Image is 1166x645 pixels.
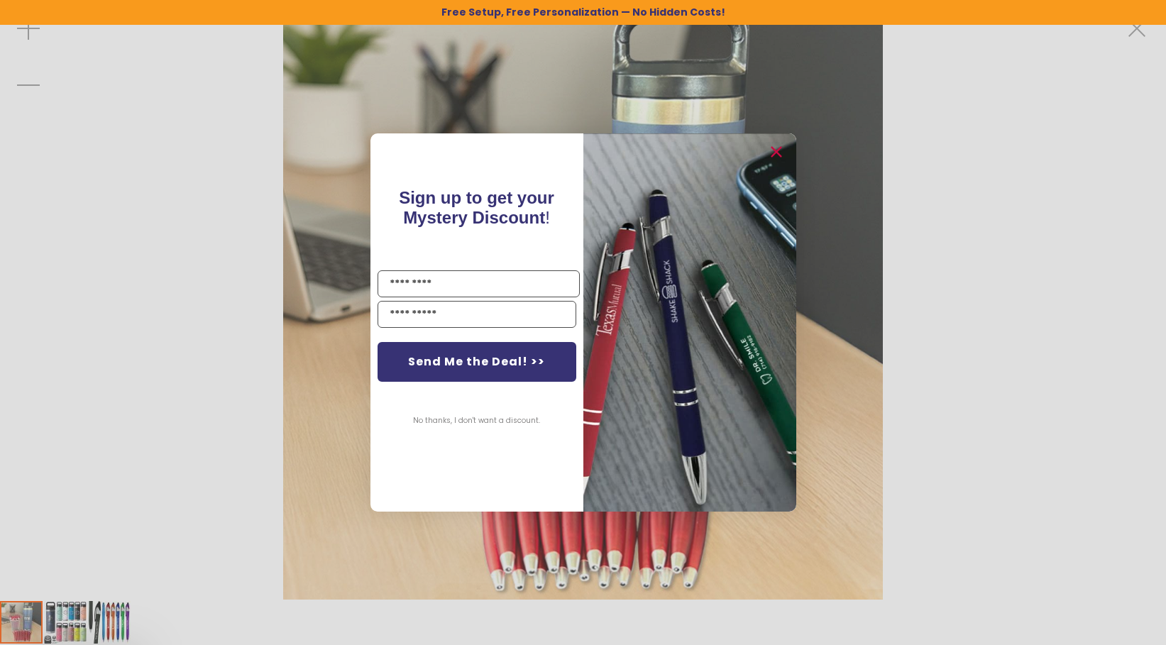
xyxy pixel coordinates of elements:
[378,342,576,382] button: Send Me the Deal! >>
[765,140,788,163] button: Close dialog
[583,133,796,512] img: pop-up-image
[399,188,554,227] span: !
[406,403,547,439] button: No thanks, I don't want a discount.
[399,188,554,227] span: Sign up to get your Mystery Discount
